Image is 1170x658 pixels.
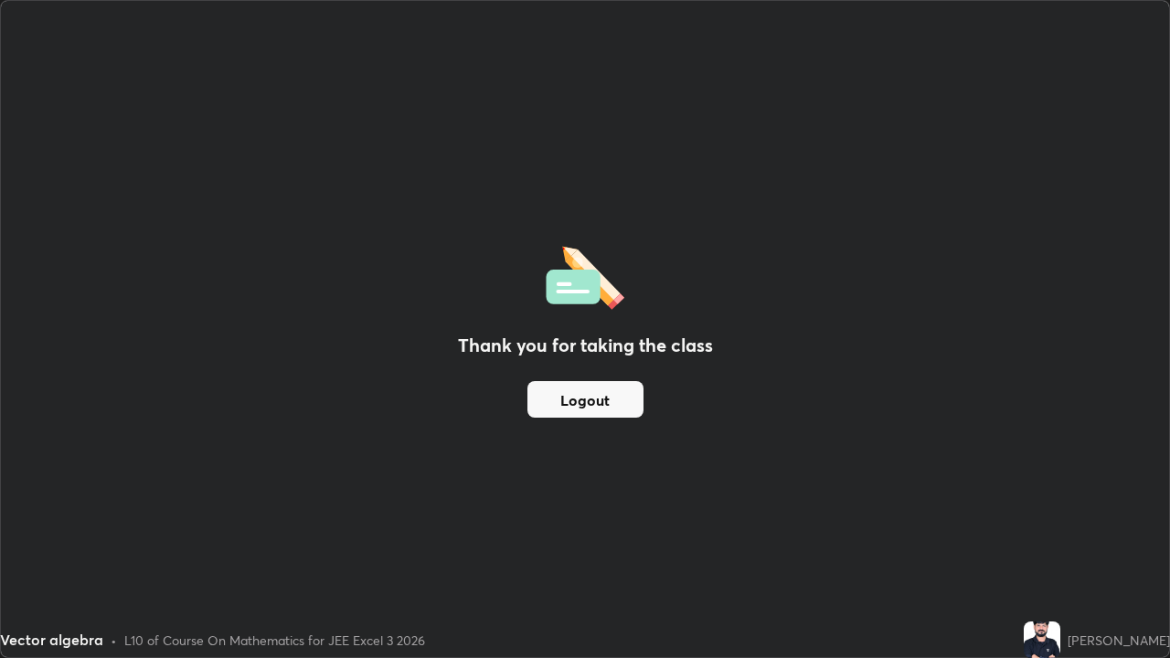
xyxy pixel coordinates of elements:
[124,631,425,650] div: L10 of Course On Mathematics for JEE Excel 3 2026
[1068,631,1170,650] div: [PERSON_NAME]
[458,332,713,359] h2: Thank you for taking the class
[527,381,643,418] button: Logout
[111,631,117,650] div: •
[1024,621,1060,658] img: 7c2f8db92f994768b0658335c05f33a0.jpg
[546,240,624,310] img: offlineFeedback.1438e8b3.svg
